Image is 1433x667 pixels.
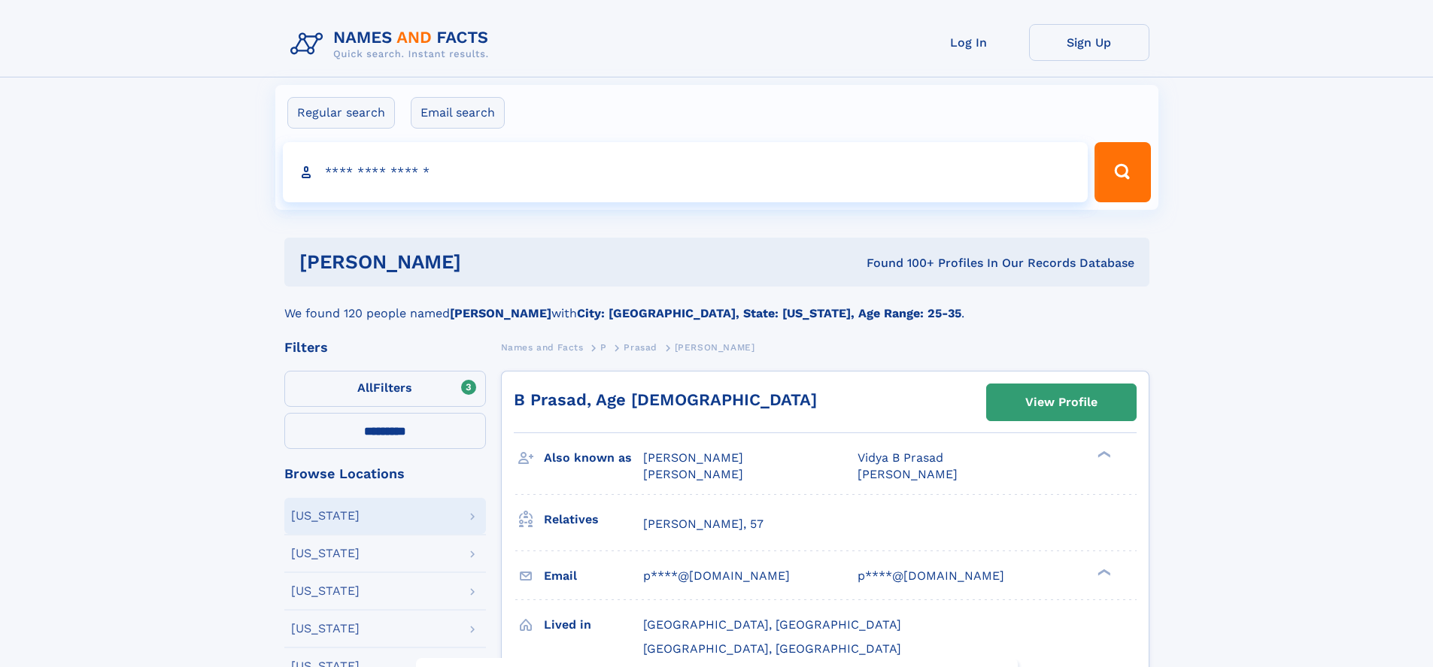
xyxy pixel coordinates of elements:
a: [PERSON_NAME], 57 [643,516,764,532]
a: Prasad [624,338,657,356]
span: Vidya B Prasad [858,450,943,465]
h3: Email [544,563,643,589]
label: Regular search [287,97,395,129]
div: [US_STATE] [291,547,360,559]
h1: [PERSON_NAME] [299,253,664,271]
b: City: [GEOGRAPHIC_DATA], State: [US_STATE], Age Range: 25-35 [577,306,961,320]
span: [PERSON_NAME] [858,467,958,481]
span: Prasad [624,342,657,353]
a: B Prasad, Age [DEMOGRAPHIC_DATA] [514,390,817,409]
div: [US_STATE] [291,585,360,597]
a: P [600,338,607,356]
h3: Relatives [544,507,643,532]
span: [PERSON_NAME] [643,467,743,481]
span: P [600,342,607,353]
b: [PERSON_NAME] [450,306,551,320]
a: Sign Up [1029,24,1149,61]
a: Names and Facts [501,338,584,356]
a: View Profile [987,384,1136,420]
div: Found 100+ Profiles In Our Records Database [663,255,1134,271]
button: Search Button [1094,142,1150,202]
a: Log In [909,24,1029,61]
span: [GEOGRAPHIC_DATA], [GEOGRAPHIC_DATA] [643,617,901,632]
img: Logo Names and Facts [284,24,501,65]
div: We found 120 people named with . [284,287,1149,323]
div: ❯ [1094,567,1112,577]
span: [GEOGRAPHIC_DATA], [GEOGRAPHIC_DATA] [643,641,901,656]
h3: Lived in [544,612,643,638]
label: Filters [284,371,486,407]
span: All [357,380,373,395]
label: Email search [411,97,505,129]
div: [US_STATE] [291,623,360,635]
div: Browse Locations [284,467,486,481]
span: [PERSON_NAME] [675,342,755,353]
div: [US_STATE] [291,510,360,522]
div: ❯ [1094,450,1112,459]
input: search input [283,142,1088,202]
span: [PERSON_NAME] [643,450,743,465]
h3: Also known as [544,445,643,471]
div: Filters [284,341,486,354]
div: View Profile [1025,385,1098,420]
